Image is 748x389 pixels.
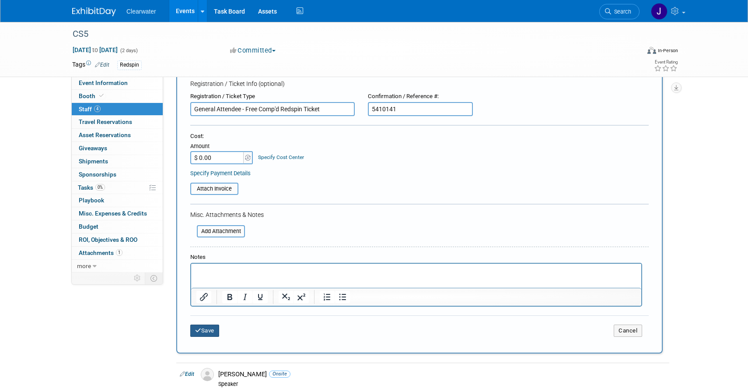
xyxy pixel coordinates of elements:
a: ROI, Objectives & ROO [72,233,163,246]
a: Misc. Expenses & Credits [72,207,163,220]
button: Subscript [279,291,294,303]
td: Toggle Event Tabs [145,272,163,284]
a: Booth [72,90,163,103]
div: Notes [190,253,642,262]
div: Confirmation / Reference #: [368,92,473,101]
a: Tasks0% [72,181,163,194]
span: Staff [79,106,101,113]
div: Event Rating [654,60,678,64]
a: Shipments [72,155,163,168]
span: Playbook [79,197,104,204]
a: Sponsorships [72,168,163,181]
iframe: Rich Text Area [191,264,641,288]
a: Asset Reservations [72,129,163,141]
a: Specify Cost Center [258,154,304,160]
a: more [72,260,163,272]
img: Jakera Willis [651,3,668,20]
div: Registration / Ticket Type [190,92,355,101]
a: Budget [72,220,163,233]
button: Bullet list [335,291,350,303]
button: Underline [253,291,268,303]
span: [DATE] [DATE] [72,46,118,54]
i: Booth reservation complete [99,93,104,98]
button: Bold [222,291,237,303]
a: Staff4 [72,103,163,116]
span: Travel Reservations [79,118,132,125]
span: more [77,262,91,269]
td: Tags [72,60,109,70]
span: Budget [79,223,98,230]
span: Tasks [78,184,105,191]
span: 4 [94,106,101,112]
div: [PERSON_NAME] [218,370,666,378]
td: Personalize Event Tab Strip [130,272,145,284]
img: Associate-Profile-5.png [201,368,214,381]
a: Travel Reservations [72,116,163,128]
span: Attachments [79,249,122,256]
span: Search [611,8,631,15]
button: Save [190,325,219,337]
span: ROI, Objectives & ROO [79,236,137,243]
a: Search [599,4,640,19]
button: Insert/edit link [196,291,211,303]
a: Attachments1 [72,247,163,259]
a: Edit [180,371,194,377]
span: Shipments [79,158,108,165]
div: Event Format [588,46,678,59]
a: Specify Payment Details [190,170,251,177]
img: ExhibitDay [72,7,116,16]
span: Clearwater [126,8,156,15]
div: Amount [190,142,254,151]
span: Misc. Expenses & Credits [79,210,147,217]
span: Sponsorships [79,171,116,178]
div: Misc. Attachments & Notes [190,210,649,219]
div: Redspin [117,60,142,70]
span: 1 [116,249,122,256]
button: Committed [227,46,279,55]
span: Onsite [269,371,290,377]
div: CS5 [70,26,626,42]
img: Format-Inperson.png [647,47,656,54]
span: to [91,46,99,53]
a: Edit [95,62,109,68]
button: Superscript [294,291,309,303]
div: Cost: [190,132,649,141]
div: In-Person [657,47,678,54]
span: Asset Reservations [79,131,131,138]
div: Speaker [218,381,666,388]
span: 0% [95,184,105,191]
button: Italic [238,291,252,303]
span: Giveaways [79,145,107,152]
button: Cancel [614,325,642,337]
span: Booth [79,92,105,99]
a: Playbook [72,194,163,207]
span: (2 days) [119,48,138,53]
span: Event Information [79,79,128,86]
a: Giveaways [72,142,163,155]
div: Registration / Ticket Info (optional) [190,79,649,88]
a: Event Information [72,77,163,89]
button: Numbered list [320,291,335,303]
